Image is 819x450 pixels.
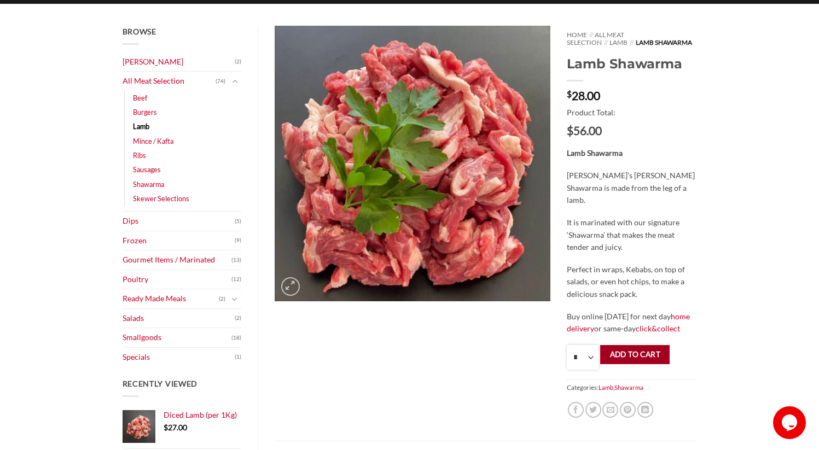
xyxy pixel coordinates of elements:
[585,402,601,418] a: Share on Twitter
[235,213,241,230] span: (5)
[630,38,634,46] span: //
[604,38,608,46] span: //
[602,402,618,418] a: Email to a Friend
[235,232,241,249] span: (9)
[567,264,696,301] p: Perfect in wraps, Kebabs, on top of salads, or even hot chips, to make a delicious snack pack.
[614,384,643,391] a: Shawarma
[133,148,146,162] a: Ribs
[133,134,173,148] a: Mince / Kafta
[609,38,628,46] a: Lamb
[235,349,241,365] span: (1)
[567,55,696,72] h1: Lamb Shawarma
[567,170,696,207] p: [PERSON_NAME]’s [PERSON_NAME] Shawarma is made from the leg of a lamb.
[567,125,696,136] span: $56.00
[123,231,235,250] a: Frozen
[235,54,241,70] span: (2)
[637,402,653,418] a: Share on LinkedIn
[219,291,225,307] span: (2)
[281,277,300,296] a: Zoom
[231,330,241,346] span: (18)
[123,27,156,36] span: Browse
[589,31,593,39] span: //
[123,72,216,91] a: All Meat Selection
[123,52,235,72] a: [PERSON_NAME]
[123,348,235,367] a: Specials
[567,31,587,39] a: Home
[133,119,149,133] a: Lamb
[164,423,168,432] span: $
[123,270,232,289] a: Poultry
[133,191,189,206] a: Skewer Selections
[231,252,241,268] span: (13)
[567,379,696,395] span: Categories: ,
[275,26,550,301] img: Lamb Shawarma
[773,406,808,439] iframe: chat widget
[567,148,623,157] strong: Lamb Shawarma
[216,73,225,90] span: (74)
[567,107,696,136] div: Product Total:
[567,31,624,46] a: All Meat Selection
[123,212,235,231] a: Dips
[133,162,161,177] a: Sausages
[123,250,232,270] a: Gourmet Items / Marinated
[636,38,692,46] span: Lamb Shawarma
[133,105,157,119] a: Burgers
[228,293,241,305] button: Toggle
[133,91,147,105] a: Beef
[620,402,636,418] a: Pin on Pinterest
[567,311,696,335] p: Buy online [DATE] for next day or same-day
[600,345,670,364] button: Add to cart
[567,90,572,98] span: $
[164,423,187,432] bdi: 27.00
[123,379,198,388] span: Recently Viewed
[123,309,235,328] a: Salads
[133,177,164,191] a: Shawarma
[568,402,584,418] a: Share on Facebook
[123,328,232,347] a: Smallgoods
[567,89,600,102] bdi: 28.00
[228,75,241,87] button: Toggle
[567,217,696,254] p: It is marinated with our signature ‘Shawarma’ that makes the meat tender and juicy.
[164,410,242,420] a: Diced Lamb (per 1Kg)
[231,271,241,288] span: (12)
[164,410,237,419] span: Diced Lamb (per 1Kg)
[235,310,241,326] span: (2)
[123,289,219,308] a: Ready Made Meals
[599,384,613,391] a: Lamb
[636,324,680,333] a: click&collect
